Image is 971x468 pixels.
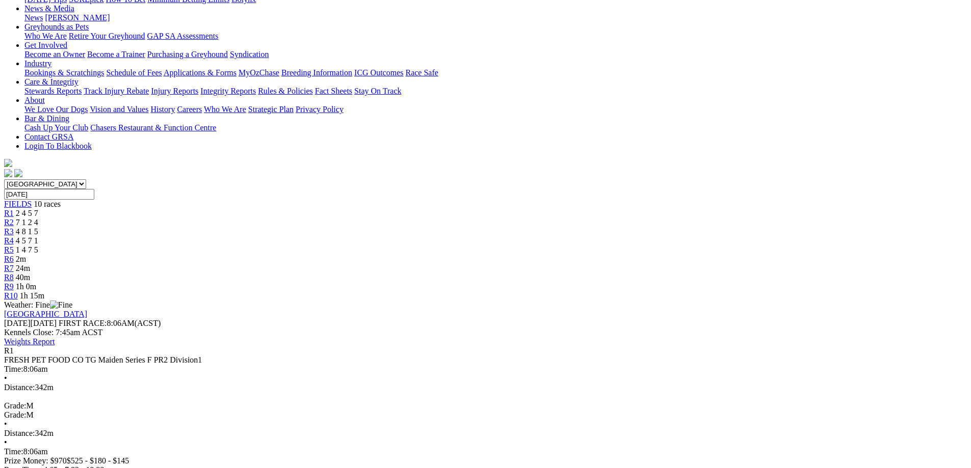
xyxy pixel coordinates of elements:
[4,169,12,177] img: facebook.svg
[4,346,14,355] span: R1
[4,282,14,291] a: R9
[4,438,7,447] span: •
[24,32,967,41] div: Greyhounds as Pets
[4,300,72,309] span: Weather: Fine
[24,50,85,59] a: Become an Owner
[4,236,14,245] a: R4
[16,218,38,227] span: 7 1 2 4
[59,319,107,327] span: FIRST RACE:
[4,365,23,373] span: Time:
[24,123,88,132] a: Cash Up Your Club
[16,255,26,263] span: 2m
[4,447,967,456] div: 8:06am
[4,365,967,374] div: 8:06am
[24,96,45,104] a: About
[24,105,967,114] div: About
[4,273,14,282] a: R8
[16,209,38,217] span: 2 4 5 7
[248,105,294,114] a: Strategic Plan
[4,383,35,392] span: Distance:
[50,300,72,310] img: Fine
[405,68,438,77] a: Race Safe
[4,255,14,263] span: R6
[4,383,967,392] div: 342m
[4,429,35,437] span: Distance:
[24,142,92,150] a: Login To Blackbook
[24,41,67,49] a: Get Involved
[4,245,14,254] a: R5
[230,50,269,59] a: Syndication
[258,87,313,95] a: Rules & Policies
[4,401,967,410] div: M
[4,401,27,410] span: Grade:
[24,87,967,96] div: Care & Integrity
[90,105,148,114] a: Vision and Values
[164,68,237,77] a: Applications & Forms
[24,50,967,59] div: Get Involved
[69,32,145,40] a: Retire Your Greyhound
[151,87,198,95] a: Injury Reports
[4,227,14,236] a: R3
[4,209,14,217] a: R1
[354,68,403,77] a: ICG Outcomes
[4,189,94,200] input: Select date
[200,87,256,95] a: Integrity Reports
[4,420,7,428] span: •
[24,123,967,132] div: Bar & Dining
[59,319,161,327] span: 8:06AM(ACST)
[16,264,30,272] span: 24m
[87,50,145,59] a: Become a Trainer
[16,273,30,282] span: 40m
[204,105,246,114] a: Who We Are
[16,236,38,245] span: 4 5 7 1
[147,50,228,59] a: Purchasing a Greyhound
[34,200,61,208] span: 10 races
[4,456,967,465] div: Prize Money: $970
[4,291,18,300] a: R10
[281,68,352,77] a: Breeding Information
[24,4,74,13] a: News & Media
[45,13,110,22] a: [PERSON_NAME]
[24,13,967,22] div: News & Media
[4,264,14,272] a: R7
[4,218,14,227] span: R2
[24,32,67,40] a: Who We Are
[4,319,57,327] span: [DATE]
[20,291,44,300] span: 1h 15m
[16,227,38,236] span: 4 8 1 5
[4,410,27,419] span: Grade:
[150,105,175,114] a: History
[24,77,78,86] a: Care & Integrity
[4,447,23,456] span: Time:
[4,355,967,365] div: FRESH PET FOOD CO TG Maiden Series F PR2 Division1
[354,87,401,95] a: Stay On Track
[296,105,344,114] a: Privacy Policy
[4,319,31,327] span: [DATE]
[24,68,967,77] div: Industry
[24,22,89,31] a: Greyhounds as Pets
[4,200,32,208] span: FIELDS
[4,429,967,438] div: 342m
[24,59,51,68] a: Industry
[4,410,967,420] div: M
[24,105,88,114] a: We Love Our Dogs
[24,68,104,77] a: Bookings & Scratchings
[4,337,55,346] a: Weights Report
[16,282,36,291] span: 1h 0m
[4,328,967,337] div: Kennels Close: 7:45am ACST
[4,374,7,382] span: •
[147,32,219,40] a: GAP SA Assessments
[24,132,73,141] a: Contact GRSA
[84,87,149,95] a: Track Injury Rebate
[106,68,162,77] a: Schedule of Fees
[14,169,22,177] img: twitter.svg
[239,68,279,77] a: MyOzChase
[24,114,69,123] a: Bar & Dining
[177,105,202,114] a: Careers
